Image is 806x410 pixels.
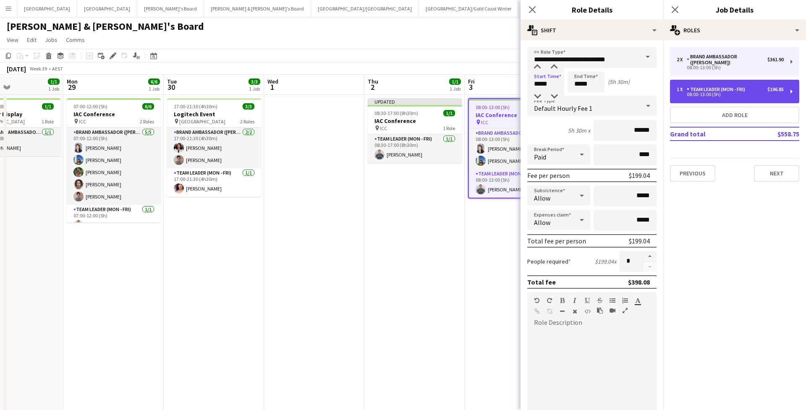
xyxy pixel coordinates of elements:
span: 1 [266,82,278,92]
button: Italic [572,297,578,304]
div: $199.04 x [595,258,616,265]
button: [GEOGRAPHIC_DATA]/[GEOGRAPHIC_DATA] [311,0,419,17]
span: 2 Roles [240,118,254,125]
div: [DATE] [7,65,26,73]
button: Ordered List [622,297,628,304]
button: [GEOGRAPHIC_DATA] [17,0,77,17]
div: 08:00-13:00 (5h) [677,92,784,97]
div: 2 x [677,57,687,63]
span: 3/3 [243,103,254,110]
span: 1/1 [449,78,461,85]
a: Jobs [42,34,61,45]
span: Default Hourly Fee 1 [534,104,592,112]
app-card-role: Team Leader (Mon - Fri)1/107:00-12:00 (5h)[PERSON_NAME] [67,205,161,233]
button: [PERSON_NAME] & [PERSON_NAME]'s Board [204,0,311,17]
span: 3 [467,82,475,92]
span: 08:30-17:00 (8h30m) [374,110,418,116]
button: Previous [670,165,715,182]
button: Unordered List [610,297,615,304]
button: Increase [643,251,657,262]
span: Thu [368,78,378,85]
button: [PERSON_NAME]'s Board [137,0,204,17]
button: Underline [584,297,590,304]
span: Tue [167,78,177,85]
div: 08:00-13:00 (5h)3/3IAC Conference ICC2 RolesBrand Ambassador ([PERSON_NAME])2/208:00-13:00 (5h)[P... [468,98,562,198]
span: Allow [534,218,550,227]
div: 1 x [677,86,687,92]
span: ICC [380,125,387,131]
button: Horizontal Line [559,308,565,315]
a: View [3,34,22,45]
span: 1/1 [443,110,455,116]
span: 07:00-12:00 (5h) [73,103,107,110]
span: 30 [166,82,177,92]
span: 6/6 [142,103,154,110]
app-job-card: Updated08:30-17:00 (8h30m)1/1IAC Conference ICC1 RoleTeam Leader (Mon - Fri)1/108:30-17:00 (8h30m... [368,98,462,163]
span: View [7,36,18,44]
button: Text Color [635,297,641,304]
span: Edit [27,36,37,44]
button: Undo [534,297,540,304]
span: Comms [66,36,85,44]
span: 1/1 [42,103,54,110]
td: $558.75 [750,127,799,141]
span: ICC [79,118,86,125]
h3: Role Details [521,4,663,15]
span: 3/3 [249,78,260,85]
app-card-role: Brand Ambassador ([PERSON_NAME])2/208:00-13:00 (5h)[PERSON_NAME][PERSON_NAME] [469,128,561,169]
span: 17:00-21:30 (4h30m) [174,103,217,110]
span: Allow [534,194,550,202]
app-job-card: 17:00-21:30 (4h30m)3/3Logitech Event [GEOGRAPHIC_DATA]2 RolesBrand Ambassador ([PERSON_NAME])2/21... [167,98,261,197]
div: Fee per person [527,171,570,180]
div: $199.04 [629,171,650,180]
div: 1 Job [48,86,59,92]
button: HTML Code [584,308,590,315]
span: 29 [65,82,78,92]
button: Paste as plain text [597,307,603,314]
button: Redo [547,297,552,304]
app-card-role: Team Leader (Mon - Fri)1/108:00-13:00 (5h)[PERSON_NAME] [469,169,561,198]
span: ICC [481,119,488,125]
h3: Job Details [663,4,806,15]
span: Week 39 [28,65,49,72]
span: Wed [267,78,278,85]
span: 6/6 [148,78,160,85]
td: Grand total [670,127,750,141]
button: [PERSON_NAME] & [PERSON_NAME]'s Board [518,0,629,17]
div: Team Leader (Mon - Fri) [687,86,748,92]
h3: Logitech Event [167,110,261,118]
div: 08:00-13:00 (5h) [677,65,784,70]
div: $199.04 [629,237,650,245]
h3: IAC Conference [368,117,462,125]
div: Total fee [527,278,556,286]
div: Updated [368,98,462,105]
button: Bold [559,297,565,304]
button: [GEOGRAPHIC_DATA] [77,0,137,17]
div: Shift [521,20,663,40]
button: [GEOGRAPHIC_DATA]/Gold Coast Winter [419,0,518,17]
button: Strikethrough [597,297,603,304]
app-card-role: Brand Ambassador ([PERSON_NAME])5/507:00-12:00 (5h)[PERSON_NAME][PERSON_NAME][PERSON_NAME][PERSON... [67,128,161,205]
div: $398.08 [628,278,650,286]
app-card-role: Brand Ambassador ([PERSON_NAME])2/217:00-21:30 (4h30m)[PERSON_NAME][PERSON_NAME] [167,128,261,168]
div: $196.85 [767,86,784,92]
button: Next [754,165,799,182]
button: Add role [670,107,799,123]
span: Mon [67,78,78,85]
app-card-role: Team Leader (Mon - Fri)1/117:00-21:30 (4h30m)[PERSON_NAME] [167,168,261,197]
div: $361.90 [767,57,784,63]
span: Fri [468,78,475,85]
label: People required [527,258,571,265]
a: Edit [24,34,40,45]
div: AEST [52,65,63,72]
span: 2 [366,82,378,92]
div: Brand Ambassador ([PERSON_NAME]) [687,54,767,65]
button: Clear Formatting [572,308,578,315]
app-job-card: 07:00-12:00 (5h)6/6IAC Conference ICC2 RolesBrand Ambassador ([PERSON_NAME])5/507:00-12:00 (5h)[P... [67,98,161,222]
a: Comms [63,34,88,45]
h3: IAC Conference [469,111,561,119]
span: 1 Role [42,118,54,125]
